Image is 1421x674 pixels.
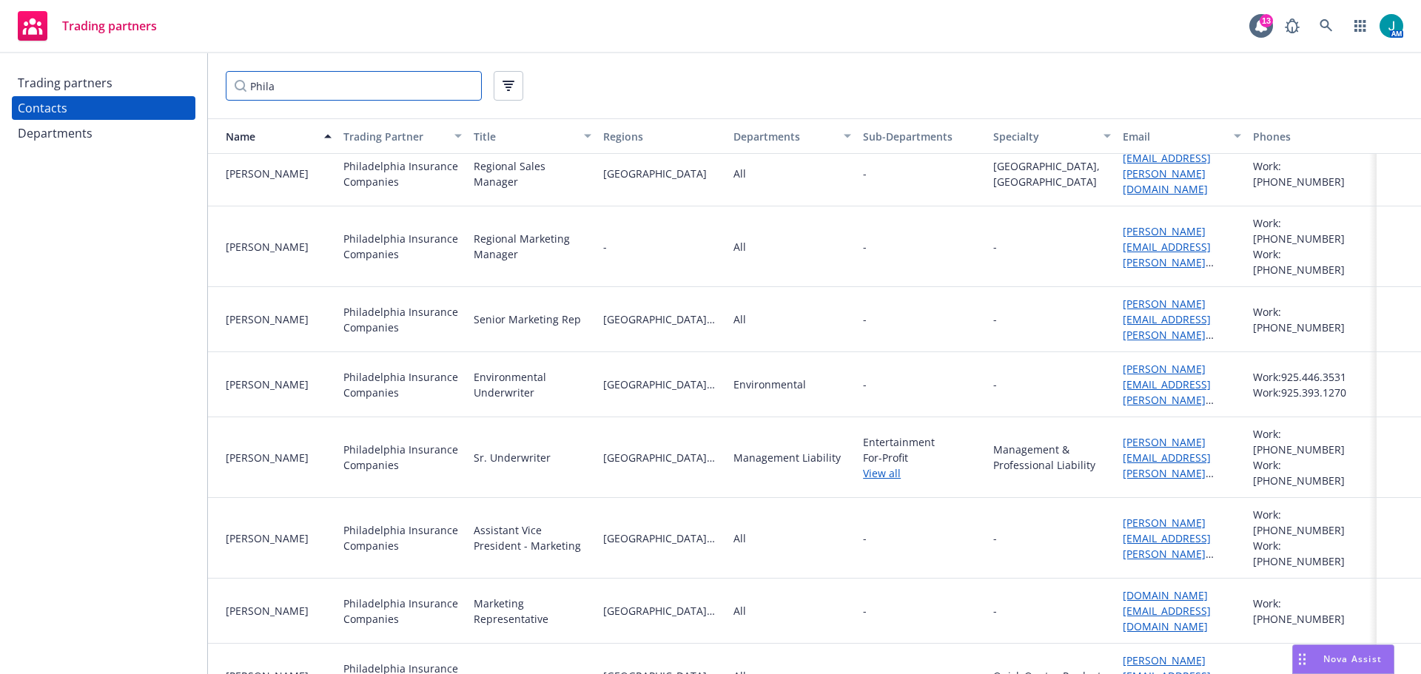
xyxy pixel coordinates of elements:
[1260,14,1273,27] div: 13
[603,603,721,619] span: [GEOGRAPHIC_DATA][US_STATE]
[603,129,721,144] div: Regions
[1253,369,1371,385] div: Work: 925.446.3531
[733,311,746,327] div: All
[603,377,721,392] span: [GEOGRAPHIC_DATA][US_STATE]
[1253,457,1371,488] div: Work: [PHONE_NUMBER]
[226,311,332,327] div: [PERSON_NAME]
[226,166,332,181] div: [PERSON_NAME]
[468,118,597,154] button: Title
[1253,385,1371,400] div: Work: 925.393.1270
[474,522,591,553] div: Assistant Vice President - Marketing
[62,20,157,32] span: Trading partners
[733,603,746,619] div: All
[863,377,867,392] span: -
[226,603,332,619] div: [PERSON_NAME]
[863,434,981,450] span: Entertainment
[993,442,1111,473] div: Management & Professional Liability
[343,596,461,627] div: Philadelphia Insurance Companies
[1277,11,1307,41] a: Report a Bug
[857,118,987,154] button: Sub-Departments
[1253,215,1371,246] div: Work: [PHONE_NUMBER]
[993,129,1095,144] div: Specialty
[863,129,981,144] div: Sub-Departments
[993,311,997,327] div: -
[343,442,461,473] div: Philadelphia Insurance Companies
[474,158,591,189] div: Regional Sales Manager
[343,129,445,144] div: Trading Partner
[603,530,721,546] span: [GEOGRAPHIC_DATA][US_STATE]
[343,158,461,189] div: Philadelphia Insurance Companies
[18,96,67,120] div: Contacts
[226,450,332,465] div: [PERSON_NAME]
[1123,588,1211,633] a: [DOMAIN_NAME][EMAIL_ADDRESS][DOMAIN_NAME]
[993,158,1111,189] div: [GEOGRAPHIC_DATA], [GEOGRAPHIC_DATA]
[733,450,841,465] div: Management Liability
[1253,304,1371,335] div: Work: [PHONE_NUMBER]
[863,530,981,546] span: -
[1293,645,1311,673] div: Drag to move
[993,603,997,619] div: -
[1253,129,1371,144] div: Phones
[597,118,727,154] button: Regions
[12,96,195,120] a: Contacts
[863,465,981,481] a: View all
[1323,653,1382,665] span: Nova Assist
[343,522,461,553] div: Philadelphia Insurance Companies
[343,304,461,335] div: Philadelphia Insurance Companies
[993,377,997,392] div: -
[1253,507,1371,538] div: Work: [PHONE_NUMBER]
[18,71,112,95] div: Trading partners
[863,603,981,619] span: -
[343,369,461,400] div: Philadelphia Insurance Companies
[733,377,806,392] div: Environmental
[12,5,163,47] a: Trading partners
[993,530,997,546] div: -
[1247,118,1377,154] button: Phones
[1123,435,1211,496] a: [PERSON_NAME][EMAIL_ADDRESS][PERSON_NAME][DOMAIN_NAME]
[226,377,332,392] div: [PERSON_NAME]
[603,450,721,465] span: [GEOGRAPHIC_DATA][US_STATE]
[863,239,981,255] span: -
[208,118,337,154] button: Name
[1380,14,1403,38] img: photo
[474,596,591,627] div: Marketing Representative
[603,166,721,181] span: [GEOGRAPHIC_DATA]
[12,71,195,95] a: Trading partners
[1253,158,1371,189] div: Work: [PHONE_NUMBER]
[733,530,746,546] div: All
[733,166,746,181] div: All
[1292,644,1394,674] button: Nova Assist
[1253,538,1371,569] div: Work: [PHONE_NUMBER]
[226,71,482,101] input: Filter by keyword...
[863,166,981,181] span: -
[1253,596,1371,627] div: Work: [PHONE_NUMBER]
[1123,129,1224,144] div: Email
[603,311,721,327] span: [GEOGRAPHIC_DATA][US_STATE]
[1123,224,1211,285] a: [PERSON_NAME][EMAIL_ADDRESS][PERSON_NAME][DOMAIN_NAME]
[1346,11,1375,41] a: Switch app
[474,129,575,144] div: Title
[1123,297,1211,357] a: [PERSON_NAME][EMAIL_ADDRESS][PERSON_NAME][DOMAIN_NAME]
[987,118,1117,154] button: Specialty
[474,231,591,262] div: Regional Marketing Manager
[337,118,467,154] button: Trading Partner
[863,450,981,465] span: For-Profit
[1311,11,1341,41] a: Search
[474,311,581,327] div: Senior Marketing Rep
[1123,151,1211,196] a: [EMAIL_ADDRESS][PERSON_NAME][DOMAIN_NAME]
[733,239,746,255] div: All
[474,450,551,465] div: Sr. Underwriter
[1123,362,1211,422] a: [PERSON_NAME][EMAIL_ADDRESS][PERSON_NAME][DOMAIN_NAME]
[863,311,981,327] span: -
[18,121,93,145] div: Departments
[226,239,332,255] div: [PERSON_NAME]
[728,118,857,154] button: Departments
[1253,246,1371,277] div: Work: [PHONE_NUMBER]
[214,129,315,144] div: Name
[226,530,332,546] div: [PERSON_NAME]
[1123,516,1211,576] a: [PERSON_NAME][EMAIL_ADDRESS][PERSON_NAME][DOMAIN_NAME]
[1253,426,1371,457] div: Work: [PHONE_NUMBER]
[12,121,195,145] a: Departments
[343,231,461,262] div: Philadelphia Insurance Companies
